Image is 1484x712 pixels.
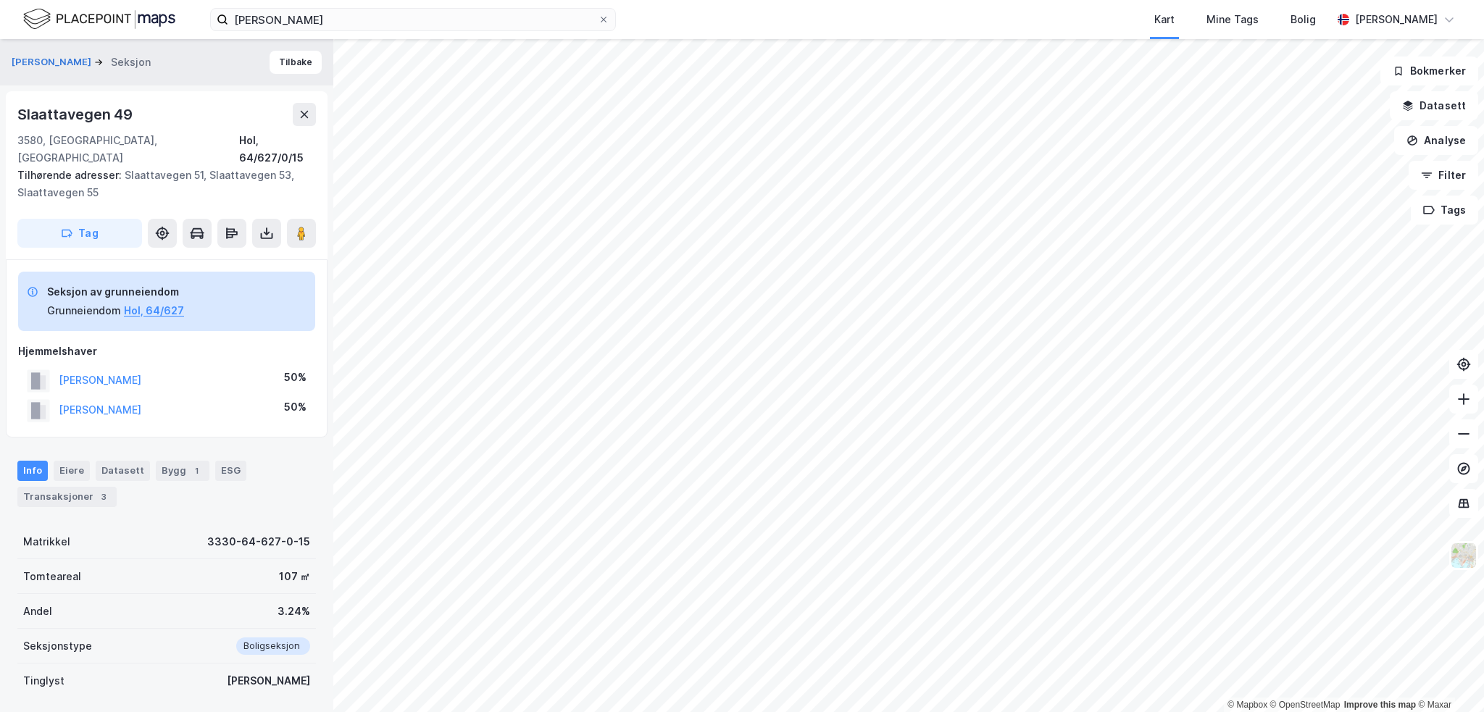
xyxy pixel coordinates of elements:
[284,398,307,416] div: 50%
[1344,700,1416,710] a: Improve this map
[1270,700,1341,710] a: OpenStreetMap
[111,54,151,71] div: Seksjon
[47,302,121,319] div: Grunneiendom
[47,283,184,301] div: Seksjon av grunneiendom
[1227,700,1267,710] a: Mapbox
[227,672,310,690] div: [PERSON_NAME]
[23,672,64,690] div: Tinglyst
[1390,91,1478,120] button: Datasett
[1206,11,1259,28] div: Mine Tags
[54,461,90,481] div: Eiere
[23,7,175,32] img: logo.f888ab2527a4732fd821a326f86c7f29.svg
[17,132,239,167] div: 3580, [GEOGRAPHIC_DATA], [GEOGRAPHIC_DATA]
[1409,161,1478,190] button: Filter
[228,9,598,30] input: Søk på adresse, matrikkel, gårdeiere, leietakere eller personer
[270,51,322,74] button: Tilbake
[279,568,310,585] div: 107 ㎡
[207,533,310,550] div: 3330-64-627-0-15
[17,461,48,481] div: Info
[1450,542,1477,569] img: Z
[1380,56,1478,85] button: Bokmerker
[96,461,150,481] div: Datasett
[12,55,94,70] button: [PERSON_NAME]
[23,533,70,550] div: Matrikkel
[17,487,117,507] div: Transaksjoner
[1394,126,1478,155] button: Analyse
[1411,196,1478,225] button: Tags
[23,603,52,620] div: Andel
[1291,11,1316,28] div: Bolig
[278,603,310,620] div: 3.24%
[17,219,142,248] button: Tag
[17,167,304,201] div: Slaattavegen 51, Slaattavegen 53, Slaattavegen 55
[215,461,246,481] div: ESG
[96,490,111,504] div: 3
[156,461,209,481] div: Bygg
[23,568,81,585] div: Tomteareal
[124,302,184,319] button: Hol, 64/627
[239,132,316,167] div: Hol, 64/627/0/15
[1154,11,1175,28] div: Kart
[18,343,315,360] div: Hjemmelshaver
[284,369,307,386] div: 50%
[189,464,204,478] div: 1
[1355,11,1438,28] div: [PERSON_NAME]
[23,637,92,655] div: Seksjonstype
[1412,642,1484,712] iframe: Chat Widget
[17,103,136,126] div: Slaattavegen 49
[17,169,125,181] span: Tilhørende adresser:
